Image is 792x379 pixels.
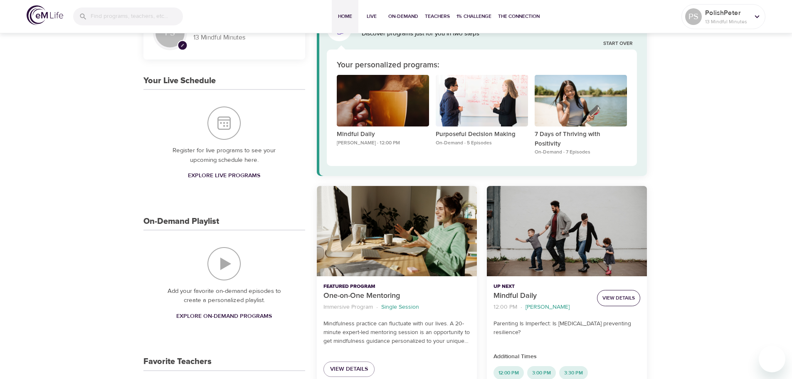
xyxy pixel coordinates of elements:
[535,130,627,149] p: 7 Days of Thriving with Positivity
[456,12,491,21] span: 1% Challenge
[337,130,429,139] p: Mindful Daily
[317,186,477,276] button: One-on-One Mentoring
[323,302,470,313] nav: breadcrumb
[160,146,289,165] p: Register for live programs to see your upcoming schedule here.
[493,369,524,377] span: 12:00 PM
[425,12,450,21] span: Teachers
[193,33,295,42] p: 13 Mindful Minutes
[335,12,355,21] span: Home
[602,294,635,302] span: View Details
[323,290,470,302] p: One-on-One Mentoring
[535,75,627,130] button: 7 Days of Thriving with Positivity
[493,283,590,290] p: Up Next
[759,346,785,372] iframe: Button to launch messaging window
[143,357,212,367] h3: Favorite Teachers
[143,217,219,226] h3: On-Demand Playlist
[185,168,264,183] a: Explore Live Programs
[526,303,570,312] p: [PERSON_NAME]
[173,309,275,324] a: Explore On-Demand Programs
[487,186,647,276] button: Mindful Daily
[498,12,540,21] span: The Connection
[388,12,418,21] span: On-Demand
[559,369,588,377] span: 3:30 PM
[705,8,749,18] p: PolishPeter
[337,139,429,147] p: [PERSON_NAME] · 12:00 PM
[527,369,556,377] span: 3:00 PM
[330,364,368,374] span: View Details
[436,130,528,139] p: Purposeful Decision Making
[521,302,522,313] li: ·
[323,320,470,346] p: Mindfulness practice can fluctuate with our lives. A 20-minute expert-led mentoring session is an...
[493,302,590,313] nav: breadcrumb
[188,171,260,181] span: Explore Live Programs
[493,352,640,361] p: Additional Times
[362,29,637,39] p: Discover programs just for you in two steps
[362,12,382,21] span: Live
[176,311,272,322] span: Explore On-Demand Programs
[323,303,373,312] p: Immersive Program
[323,362,375,377] a: View Details
[337,75,429,130] button: Mindful Daily
[436,75,528,130] button: Purposeful Decision Making
[207,247,241,280] img: On-Demand Playlist
[376,302,378,313] li: ·
[603,40,633,47] a: Start Over
[493,320,640,337] p: Parenting Is Imperfect: Is [MEDICAL_DATA] preventing resilience?
[597,290,640,306] button: View Details
[535,149,627,156] p: On-Demand · 7 Episodes
[493,290,590,302] p: Mindful Daily
[381,303,419,312] p: Single Session
[705,18,749,25] p: 13 Mindful Minutes
[436,139,528,147] p: On-Demand · 5 Episodes
[207,107,241,140] img: Your Live Schedule
[685,8,702,25] div: PS
[493,303,517,312] p: 12:00 PM
[27,5,63,25] img: logo
[337,59,439,72] p: Your personalized programs:
[91,7,183,25] input: Find programs, teachers, etc...
[160,287,289,305] p: Add your favorite on-demand episodes to create a personalized playlist.
[143,76,216,86] h3: Your Live Schedule
[323,283,470,290] p: Featured Program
